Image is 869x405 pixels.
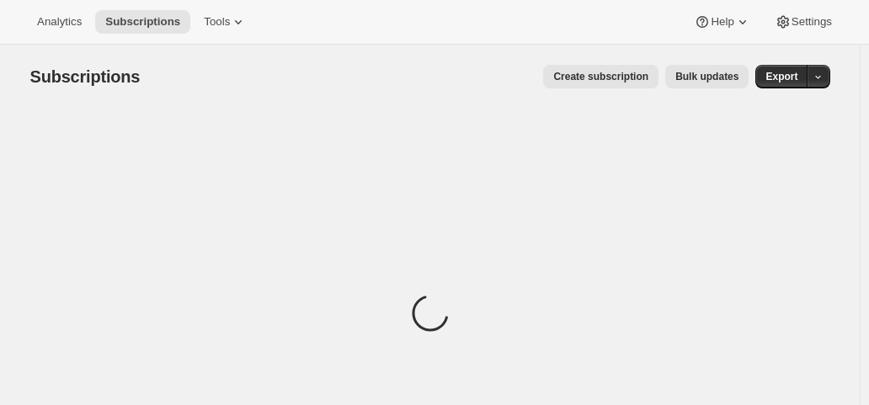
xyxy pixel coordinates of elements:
[765,10,842,34] button: Settings
[543,65,658,88] button: Create subscription
[755,65,808,88] button: Export
[711,15,733,29] span: Help
[105,15,180,29] span: Subscriptions
[765,70,797,83] span: Export
[553,70,648,83] span: Create subscription
[675,70,738,83] span: Bulk updates
[30,67,141,86] span: Subscriptions
[95,10,190,34] button: Subscriptions
[684,10,760,34] button: Help
[792,15,832,29] span: Settings
[37,15,82,29] span: Analytics
[204,15,230,29] span: Tools
[665,65,749,88] button: Bulk updates
[194,10,257,34] button: Tools
[27,10,92,34] button: Analytics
